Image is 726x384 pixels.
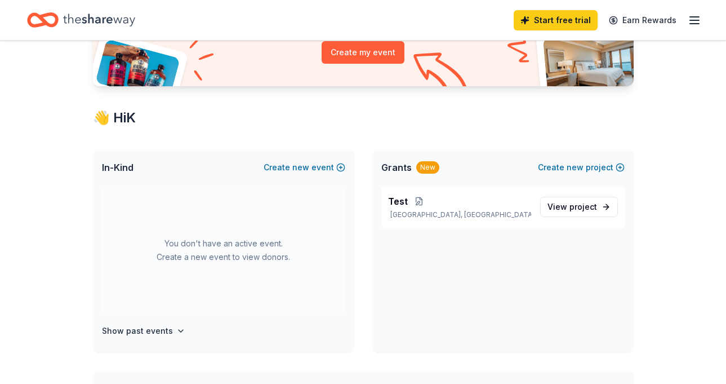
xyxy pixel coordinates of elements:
[514,10,598,30] a: Start free trial
[102,161,133,174] span: In-Kind
[102,324,173,338] h4: Show past events
[416,161,439,174] div: New
[264,161,345,174] button: Createnewevent
[602,10,683,30] a: Earn Rewards
[27,7,135,33] a: Home
[540,197,618,217] a: View project
[538,161,625,174] button: Createnewproject
[292,161,309,174] span: new
[569,202,597,211] span: project
[388,210,531,219] p: [GEOGRAPHIC_DATA], [GEOGRAPHIC_DATA]
[93,109,634,127] div: 👋 Hi K
[547,200,597,214] span: View
[102,324,185,338] button: Show past events
[567,161,584,174] span: new
[102,186,345,315] div: You don't have an active event. Create a new event to view donors.
[388,195,408,208] span: Test
[381,161,412,174] span: Grants
[322,41,404,64] button: Create my event
[413,52,470,95] img: Curvy arrow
